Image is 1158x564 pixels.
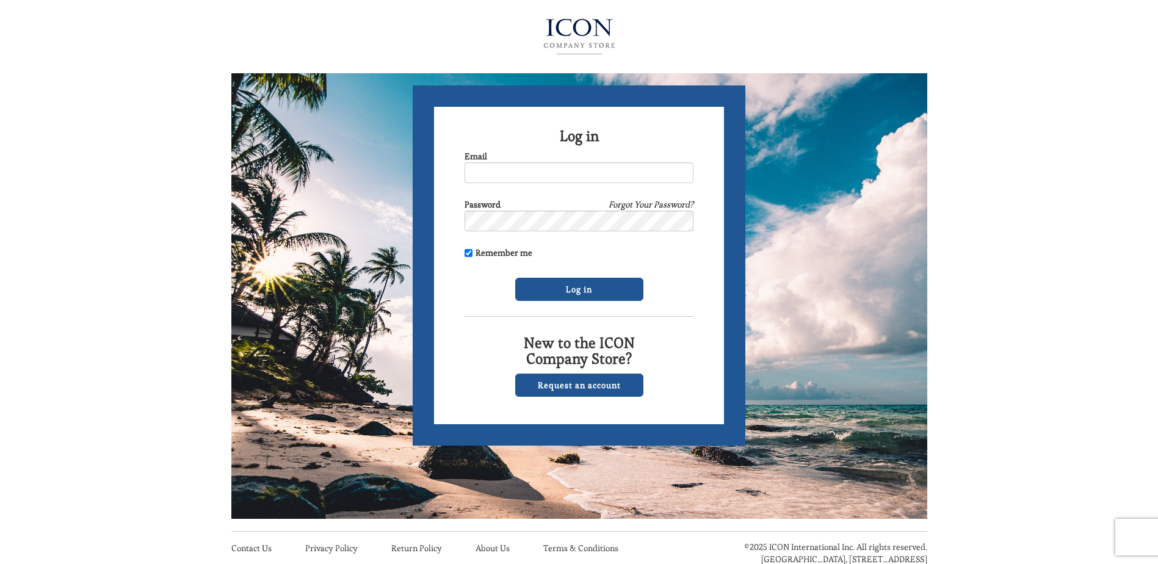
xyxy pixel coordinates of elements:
[465,198,501,211] label: Password
[543,543,618,554] a: Terms & Conditions
[231,543,272,554] a: Contact Us
[609,198,693,211] a: Forgot Your Password?
[515,374,643,397] a: Request an account
[465,335,693,367] h2: New to the ICON Company Store?
[465,247,532,259] label: Remember me
[476,543,510,554] a: About Us
[465,249,472,257] input: Remember me
[465,128,693,144] h2: Log in
[391,543,442,554] a: Return Policy
[305,543,358,554] a: Privacy Policy
[515,278,643,301] input: Log in
[465,150,487,162] label: Email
